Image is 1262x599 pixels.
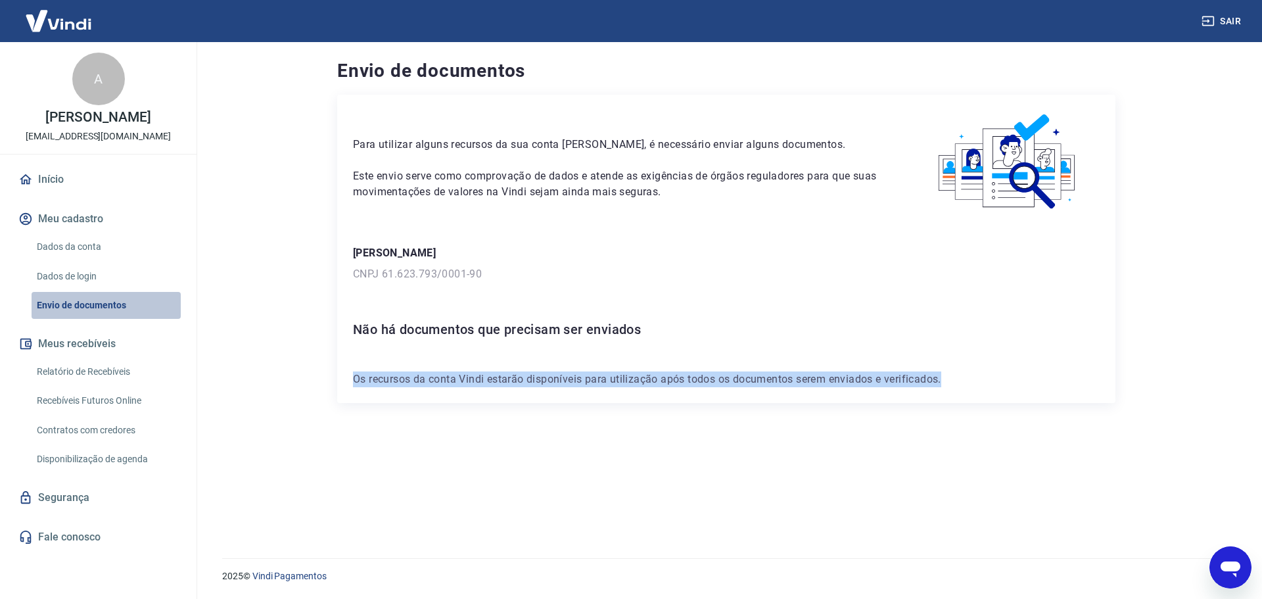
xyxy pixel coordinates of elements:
[16,523,181,552] a: Fale conosco
[252,571,327,581] a: Vindi Pagamentos
[16,329,181,358] button: Meus recebíveis
[32,292,181,319] a: Envio de documentos
[16,204,181,233] button: Meu cadastro
[916,110,1100,214] img: waiting_documents.41d9841a9773e5fdf392cede4d13b617.svg
[1199,9,1246,34] button: Sair
[16,165,181,194] a: Início
[337,58,1115,84] h4: Envio de documentos
[32,233,181,260] a: Dados da conta
[72,53,125,105] div: A
[16,483,181,512] a: Segurança
[32,358,181,385] a: Relatório de Recebíveis
[353,319,1100,340] h6: Não há documentos que precisam ser enviados
[353,371,1100,387] p: Os recursos da conta Vindi estarão disponíveis para utilização após todos os documentos serem env...
[1209,546,1251,588] iframe: Button to launch messaging window, conversation in progress
[32,263,181,290] a: Dados de login
[45,110,151,124] p: [PERSON_NAME]
[353,168,885,200] p: Este envio serve como comprovação de dados e atende as exigências de órgãos reguladores para que ...
[353,266,1100,282] p: CNPJ 61.623.793/0001-90
[26,130,171,143] p: [EMAIL_ADDRESS][DOMAIN_NAME]
[353,137,885,153] p: Para utilizar alguns recursos da sua conta [PERSON_NAME], é necessário enviar alguns documentos.
[353,245,1100,261] p: [PERSON_NAME]
[32,446,181,473] a: Disponibilização de agenda
[32,417,181,444] a: Contratos com credores
[32,387,181,414] a: Recebíveis Futuros Online
[16,1,101,41] img: Vindi
[222,569,1230,583] p: 2025 ©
